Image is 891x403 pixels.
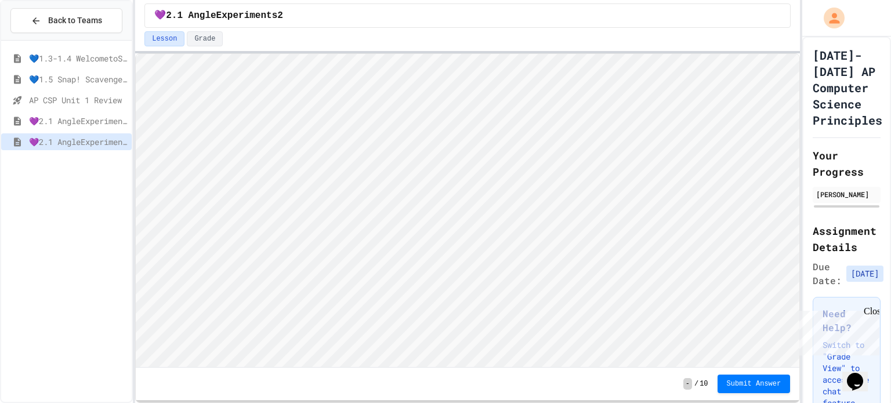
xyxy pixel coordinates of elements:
span: Submit Answer [727,379,781,389]
span: / [694,379,698,389]
h1: [DATE]-[DATE] AP Computer Science Principles [813,47,882,128]
span: Due Date: [813,260,842,288]
button: Grade [187,31,223,46]
button: Submit Answer [718,375,791,393]
span: Back to Teams [48,14,102,27]
h2: Assignment Details [813,223,881,255]
button: Lesson [144,31,184,46]
span: 💙1.5 Snap! ScavengerHunt [29,73,127,85]
span: [DATE] [846,266,883,282]
span: 10 [700,379,708,389]
iframe: Snap! Programming Environment [136,54,799,367]
iframe: chat widget [795,306,879,355]
span: 💜2.1 AngleExperiments2 [29,136,127,148]
h2: Your Progress [813,147,881,180]
div: Chat with us now!Close [5,5,80,74]
div: [PERSON_NAME] [816,189,877,199]
span: 💜2.1 AngleExperiments1 [29,115,127,127]
span: 💙1.3-1.4 WelcometoSnap! [29,52,127,64]
span: 💜2.1 AngleExperiments2 [154,9,283,23]
button: Back to Teams [10,8,122,33]
div: My Account [812,5,847,31]
span: - [683,378,692,390]
iframe: chat widget [842,357,879,391]
span: AP CSP Unit 1 Review [29,94,127,106]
